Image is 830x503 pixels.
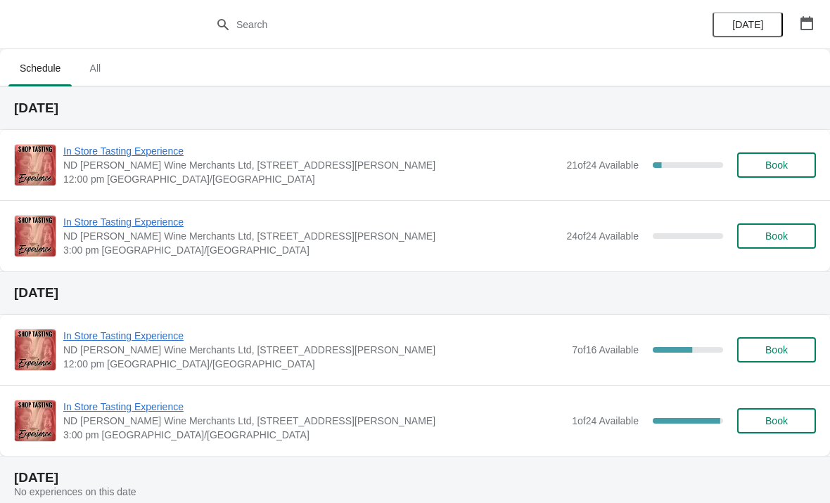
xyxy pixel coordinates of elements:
[765,230,788,242] span: Book
[14,101,816,115] h2: [DATE]
[236,12,622,37] input: Search
[15,216,56,256] img: In Store Tasting Experience | ND John Wine Merchants Ltd, 90 Walter Road, Swansea SA1 4QF, UK | 3...
[765,344,788,355] span: Book
[15,329,56,370] img: In Store Tasting Experience | ND John Wine Merchants Ltd, 90 Walter Road, Swansea SA1 4QF, UK | 1...
[737,223,816,249] button: Book
[572,415,639,426] span: 1 of 24 Available
[63,215,559,229] span: In Store Tasting Experience
[572,344,639,355] span: 7 of 16 Available
[63,158,559,172] span: ND [PERSON_NAME] Wine Merchants Ltd, [STREET_ADDRESS][PERSON_NAME]
[63,428,565,442] span: 3:00 pm [GEOGRAPHIC_DATA]/[GEOGRAPHIC_DATA]
[63,243,559,257] span: 3:00 pm [GEOGRAPHIC_DATA]/[GEOGRAPHIC_DATA]
[63,343,565,357] span: ND [PERSON_NAME] Wine Merchants Ltd, [STREET_ADDRESS][PERSON_NAME]
[14,486,136,497] span: No experiences on this date
[14,286,816,300] h2: [DATE]
[765,415,788,426] span: Book
[8,55,72,81] span: Schedule
[15,145,56,185] img: In Store Tasting Experience | ND John Wine Merchants Ltd, 90 Walter Road, Swansea SA1 4QF, UK | 1...
[63,357,565,371] span: 12:00 pm [GEOGRAPHIC_DATA]/[GEOGRAPHIC_DATA]
[14,471,816,485] h2: [DATE]
[63,229,559,243] span: ND [PERSON_NAME] Wine Merchants Ltd, [STREET_ADDRESS][PERSON_NAME]
[566,159,639,171] span: 21 of 24 Available
[15,400,56,441] img: In Store Tasting Experience | ND John Wine Merchants Ltd, 90 Walter Road, Swansea SA1 4QF, UK | 3...
[732,19,763,30] span: [DATE]
[713,12,783,37] button: [DATE]
[63,172,559,186] span: 12:00 pm [GEOGRAPHIC_DATA]/[GEOGRAPHIC_DATA]
[566,230,639,242] span: 24 of 24 Available
[765,159,788,171] span: Book
[63,400,565,414] span: In Store Tasting Experience
[737,152,816,178] button: Book
[77,55,113,81] span: All
[63,329,565,343] span: In Store Tasting Experience
[737,337,816,362] button: Book
[63,414,565,428] span: ND [PERSON_NAME] Wine Merchants Ltd, [STREET_ADDRESS][PERSON_NAME]
[63,144,559,158] span: In Store Tasting Experience
[737,408,816,433] button: Book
